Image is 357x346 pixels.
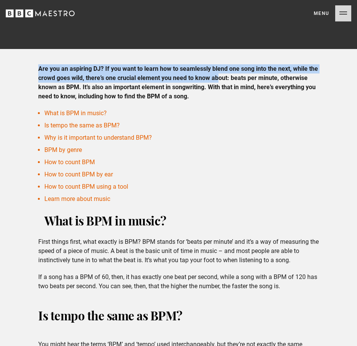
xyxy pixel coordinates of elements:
[107,195,110,202] a: c
[44,109,107,117] a: What is BPM in music?
[44,158,95,166] a: How to count BPM
[38,237,319,265] p: First things first, what exactly is BPM? BPM stands for ‘beats per minute’ and it’s a way of meas...
[44,146,82,153] a: BPM by genre
[44,212,166,228] strong: What is BPM in music?
[38,306,319,325] h2: Is tempo the same as BPM?
[44,183,128,190] a: How to count BPM using a tool
[111,171,113,178] a: r
[38,65,318,100] strong: Are you an aspiring DJ? If you want to learn how to seamlessly blend one song into the next, whil...
[44,195,107,202] a: Learn more about musi
[44,171,111,178] a: How to count BPM by ea
[38,273,319,291] p: If a song has a BPM of 60, then, it has exactly one beat per second, while a song with a BPM of 1...
[6,8,75,19] svg: BBC Maestro
[44,122,120,129] a: Is tempo the same as BPM?
[44,134,152,141] a: Why is it important to understand BPM?
[314,5,351,21] button: Toggle navigation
